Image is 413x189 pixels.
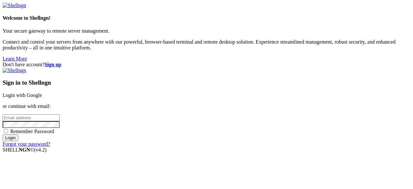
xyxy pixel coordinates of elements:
[3,134,18,141] input: Login
[3,114,60,121] input: Email address
[3,62,410,68] div: Don't have account?
[3,79,410,86] h3: Sign in to Shellngn
[3,147,46,152] span: SHELL ©
[3,28,410,34] p: Your secure gateway to remote server management.
[3,68,26,73] img: Shellngn
[3,3,26,8] img: Shellngn
[3,103,410,109] p: or continue with email:
[3,39,410,51] p: Connect and control your servers from anywhere with our powerful, browser-based terminal and remo...
[3,141,50,147] a: Forgot your password?
[4,129,8,133] input: Remember Password
[3,15,410,21] h4: Welcome to Shellngn!
[3,92,42,98] a: Login with Google
[19,147,30,152] b: NGN
[45,62,61,67] a: Sign up
[34,147,47,152] span: 4.2.0
[10,129,54,134] span: Remember Password
[3,56,27,61] a: Learn More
